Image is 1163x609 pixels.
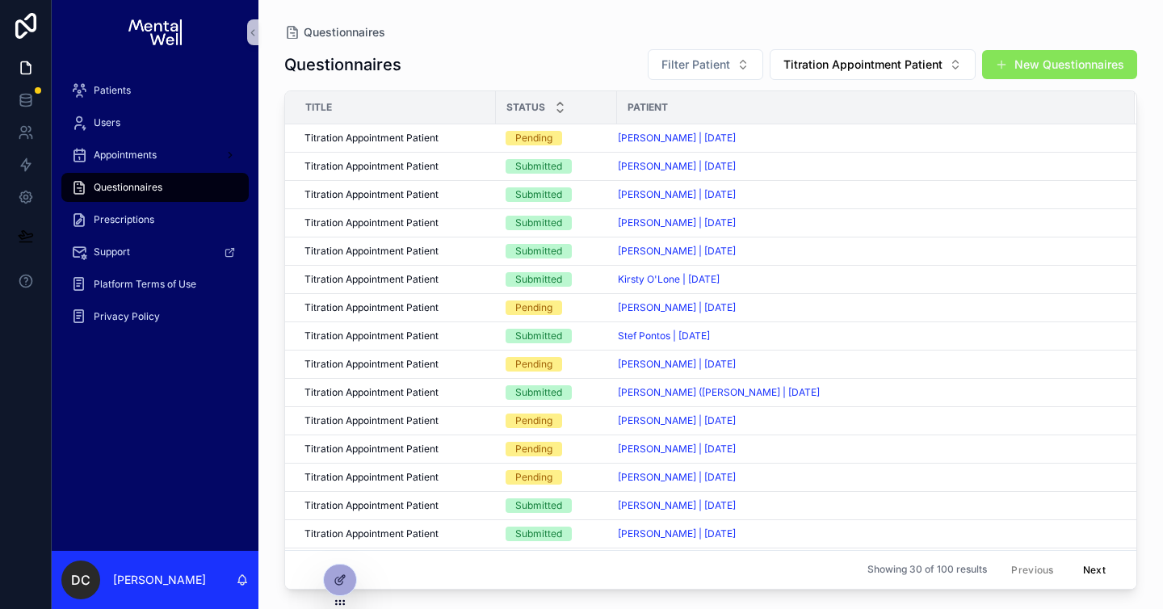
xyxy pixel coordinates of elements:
[304,414,439,427] span: Titration Appointment Patient
[304,358,439,371] span: Titration Appointment Patient
[304,301,486,314] a: Titration Appointment Patient
[304,499,486,512] a: Titration Appointment Patient
[61,302,249,331] a: Privacy Policy
[304,160,439,173] span: Titration Appointment Patient
[618,132,1115,145] a: [PERSON_NAME] | [DATE]
[304,471,439,484] span: Titration Appointment Patient
[61,205,249,234] a: Prescriptions
[304,527,439,540] span: Titration Appointment Patient
[618,160,1115,173] a: [PERSON_NAME] | [DATE]
[515,357,552,372] div: Pending
[618,414,1115,427] a: [PERSON_NAME] | [DATE]
[506,101,545,114] span: Status
[618,301,736,314] a: [PERSON_NAME] | [DATE]
[506,527,607,541] a: Submitted
[618,216,736,229] a: [PERSON_NAME] | [DATE]
[648,49,763,80] button: Select Button
[618,273,1115,286] a: Kirsty O'Lone | [DATE]
[304,132,439,145] span: Titration Appointment Patient
[304,160,486,173] a: Titration Appointment Patient
[618,358,1115,371] a: [PERSON_NAME] | [DATE]
[618,245,1115,258] a: [PERSON_NAME] | [DATE]
[783,57,943,73] span: Titration Appointment Patient
[618,527,736,540] a: [PERSON_NAME] | [DATE]
[618,273,720,286] a: Kirsty O'Lone | [DATE]
[618,527,1115,540] a: [PERSON_NAME] | [DATE]
[628,101,668,114] span: Patient
[982,50,1137,79] button: New Questionnaires
[515,131,552,145] div: Pending
[304,24,385,40] span: Questionnaires
[515,442,552,456] div: Pending
[304,330,486,342] a: Titration Appointment Patient
[304,273,486,286] a: Titration Appointment Patient
[61,270,249,299] a: Platform Terms of Use
[61,173,249,202] a: Questionnaires
[661,57,730,73] span: Filter Patient
[128,19,181,45] img: App logo
[618,499,736,512] a: [PERSON_NAME] | [DATE]
[515,329,562,343] div: Submitted
[506,470,607,485] a: Pending
[284,53,401,76] h1: Questionnaires
[515,272,562,287] div: Submitted
[506,414,607,428] a: Pending
[304,527,486,540] a: Titration Appointment Patient
[304,188,486,201] a: Titration Appointment Patient
[304,132,486,145] a: Titration Appointment Patient
[304,499,439,512] span: Titration Appointment Patient
[61,76,249,105] a: Patients
[94,84,131,97] span: Patients
[618,160,736,173] span: [PERSON_NAME] | [DATE]
[515,216,562,230] div: Submitted
[515,527,562,541] div: Submitted
[304,188,439,201] span: Titration Appointment Patient
[515,414,552,428] div: Pending
[618,414,736,427] a: [PERSON_NAME] | [DATE]
[506,442,607,456] a: Pending
[506,159,607,174] a: Submitted
[618,471,1115,484] a: [PERSON_NAME] | [DATE]
[506,357,607,372] a: Pending
[304,245,439,258] span: Titration Appointment Patient
[618,499,1115,512] a: [PERSON_NAME] | [DATE]
[284,24,385,40] a: Questionnaires
[506,216,607,230] a: Submitted
[506,300,607,315] a: Pending
[618,386,1115,399] a: [PERSON_NAME] ([PERSON_NAME] | [DATE]
[304,301,439,314] span: Titration Appointment Patient
[506,244,607,258] a: Submitted
[304,245,486,258] a: Titration Appointment Patient
[52,65,258,352] div: scrollable content
[770,49,976,80] button: Select Button
[94,278,196,291] span: Platform Terms of Use
[304,273,439,286] span: Titration Appointment Patient
[618,301,1115,314] a: [PERSON_NAME] | [DATE]
[304,386,439,399] span: Titration Appointment Patient
[71,570,90,590] span: DC
[618,471,736,484] a: [PERSON_NAME] | [DATE]
[304,443,486,456] a: Titration Appointment Patient
[304,386,486,399] a: Titration Appointment Patient
[304,216,486,229] a: Titration Appointment Patient
[94,310,160,323] span: Privacy Policy
[515,385,562,400] div: Submitted
[618,245,736,258] span: [PERSON_NAME] | [DATE]
[618,386,820,399] a: [PERSON_NAME] ([PERSON_NAME] | [DATE]
[515,300,552,315] div: Pending
[94,246,130,258] span: Support
[1072,557,1117,582] button: Next
[515,470,552,485] div: Pending
[618,330,710,342] span: Stef Pontos | [DATE]
[94,116,120,129] span: Users
[618,216,1115,229] a: [PERSON_NAME] | [DATE]
[304,216,439,229] span: Titration Appointment Patient
[618,443,736,456] a: [PERSON_NAME] | [DATE]
[515,244,562,258] div: Submitted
